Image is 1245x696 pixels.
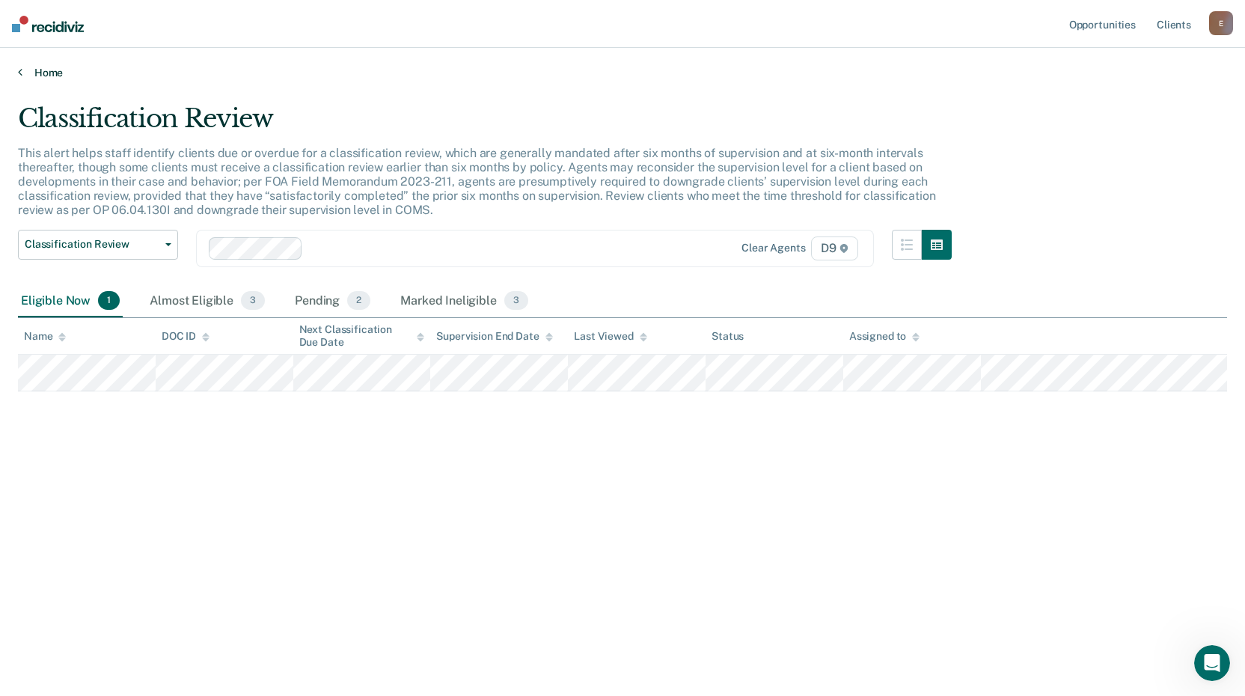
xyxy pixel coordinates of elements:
div: Pending2 [292,285,373,318]
div: Supervision End Date [436,330,552,343]
button: Classification Review [18,230,178,260]
div: Almost Eligible3 [147,285,268,318]
span: 2 [347,291,370,311]
a: Home [18,66,1227,79]
button: E [1209,11,1233,35]
span: D9 [811,236,858,260]
div: Assigned to [849,330,920,343]
div: Classification Review [18,103,952,146]
div: DOC ID [162,330,209,343]
span: 3 [504,291,528,311]
div: Status [712,330,744,343]
div: Eligible Now1 [18,285,123,318]
span: 3 [241,291,265,311]
div: Name [24,330,66,343]
div: Last Viewed [574,330,646,343]
iframe: Intercom live chat [1194,645,1230,681]
img: Recidiviz [12,16,84,32]
div: Next Classification Due Date [299,323,425,349]
div: Clear agents [741,242,805,254]
p: This alert helps staff identify clients due or overdue for a classification review, which are gen... [18,146,935,218]
span: 1 [98,291,120,311]
span: Classification Review [25,238,159,251]
div: Marked Ineligible3 [397,285,531,318]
